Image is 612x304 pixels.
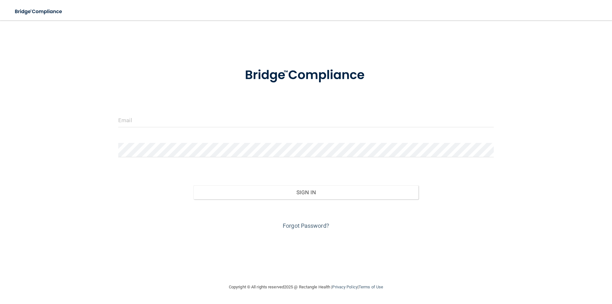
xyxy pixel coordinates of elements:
[283,222,329,229] a: Forgot Password?
[332,285,357,289] a: Privacy Policy
[359,285,383,289] a: Terms of Use
[190,277,422,297] div: Copyright © All rights reserved 2025 @ Rectangle Health | |
[232,59,380,92] img: bridge_compliance_login_screen.278c3ca4.svg
[10,5,68,18] img: bridge_compliance_login_screen.278c3ca4.svg
[193,185,419,199] button: Sign In
[118,113,494,127] input: Email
